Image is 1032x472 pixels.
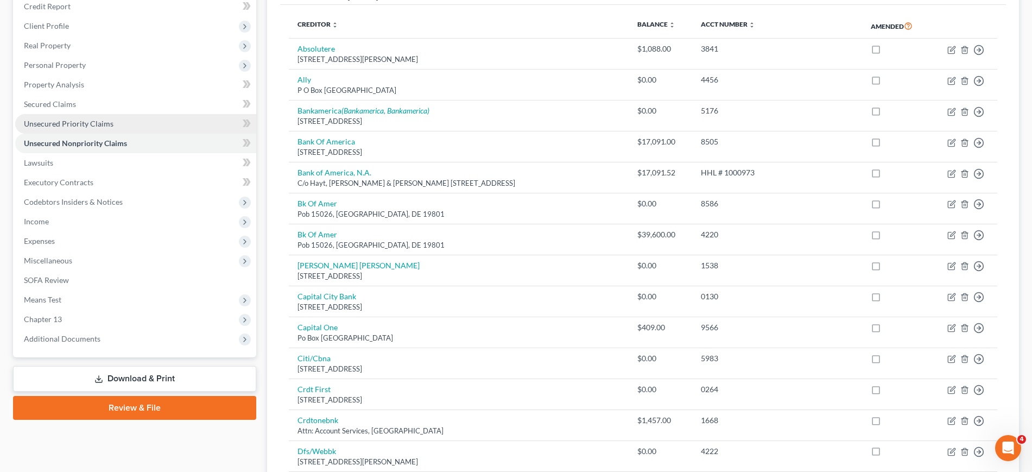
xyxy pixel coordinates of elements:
[15,270,256,290] a: SOFA Review
[24,217,49,226] span: Income
[24,119,113,128] span: Unsecured Priority Claims
[637,136,683,147] div: $17,091.00
[637,353,683,364] div: $0.00
[701,384,853,395] div: 0264
[332,22,338,28] i: unfold_more
[15,134,256,153] a: Unsecured Nonpriority Claims
[297,271,619,281] div: [STREET_ADDRESS]
[15,114,256,134] a: Unsecured Priority Claims
[341,106,429,115] i: (Bankamerica, Bankamerica)
[701,198,853,209] div: 8586
[297,395,619,405] div: [STREET_ADDRESS]
[637,322,683,333] div: $409.00
[701,415,853,426] div: 1668
[637,415,683,426] div: $1,457.00
[297,426,619,436] div: Attn: Account Services, [GEOGRAPHIC_DATA]
[24,178,93,187] span: Executory Contracts
[637,260,683,271] div: $0.00
[297,230,337,239] a: Bk Of Amer
[701,229,853,240] div: 4220
[24,334,100,343] span: Additional Documents
[24,197,123,206] span: Codebtors Insiders & Notices
[637,198,683,209] div: $0.00
[24,80,84,89] span: Property Analysis
[297,178,619,188] div: C/o Hayt, [PERSON_NAME] & [PERSON_NAME] [STREET_ADDRESS]
[297,323,338,332] a: Capital One
[701,167,853,178] div: HHL # 1000973
[24,99,76,109] span: Secured Claims
[24,41,71,50] span: Real Property
[701,322,853,333] div: 9566
[297,54,619,65] div: [STREET_ADDRESS][PERSON_NAME]
[24,2,71,11] span: Credit Report
[701,43,853,54] div: 3841
[24,314,62,324] span: Chapter 13
[24,275,69,285] span: SOFA Review
[24,158,53,167] span: Lawsuits
[637,384,683,395] div: $0.00
[701,260,853,271] div: 1538
[297,85,619,96] div: P O Box [GEOGRAPHIC_DATA]
[995,435,1021,461] iframe: Intercom live chat
[749,22,755,28] i: unfold_more
[297,75,311,84] a: Ally
[297,20,338,28] a: Creditor unfold_more
[15,173,256,192] a: Executory Contracts
[669,22,675,28] i: unfold_more
[297,261,420,270] a: [PERSON_NAME] [PERSON_NAME]
[637,167,683,178] div: $17,091.52
[297,446,336,456] a: Dfs/Webbk
[701,353,853,364] div: 5983
[637,446,683,457] div: $0.00
[24,236,55,246] span: Expenses
[297,302,619,312] div: [STREET_ADDRESS]
[1017,435,1026,444] span: 4
[24,60,86,70] span: Personal Property
[297,44,335,53] a: Absolutere
[15,75,256,95] a: Property Analysis
[297,457,619,467] div: [STREET_ADDRESS][PERSON_NAME]
[701,20,755,28] a: Acct Number unfold_more
[637,291,683,302] div: $0.00
[701,291,853,302] div: 0130
[297,168,371,177] a: Bank of America, N.A.
[24,295,61,304] span: Means Test
[297,106,429,115] a: Bankamerica(Bankamerica, Bankamerica)
[297,354,331,363] a: Citi/Cbna
[24,139,127,148] span: Unsecured Nonpriority Claims
[701,446,853,457] div: 4222
[701,136,853,147] div: 8505
[297,137,355,146] a: Bank Of America
[297,364,619,374] div: [STREET_ADDRESS]
[637,74,683,85] div: $0.00
[297,333,619,343] div: Po Box [GEOGRAPHIC_DATA]
[862,14,930,39] th: Amended
[24,21,69,30] span: Client Profile
[701,74,853,85] div: 4456
[297,199,337,208] a: Bk Of Amer
[297,416,338,425] a: Crdtonebnk
[297,147,619,158] div: [STREET_ADDRESS]
[297,240,619,250] div: Pob 15026, [GEOGRAPHIC_DATA], DE 19801
[297,292,356,301] a: Capital City Bank
[15,153,256,173] a: Lawsuits
[637,229,683,240] div: $39,600.00
[701,105,853,116] div: 5176
[637,20,675,28] a: Balance unfold_more
[637,43,683,54] div: $1,088.00
[637,105,683,116] div: $0.00
[15,95,256,114] a: Secured Claims
[297,209,619,219] div: Pob 15026, [GEOGRAPHIC_DATA], DE 19801
[24,256,72,265] span: Miscellaneous
[13,366,256,392] a: Download & Print
[297,116,619,127] div: [STREET_ADDRESS]
[13,396,256,420] a: Review & File
[297,385,331,394] a: Crdt First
